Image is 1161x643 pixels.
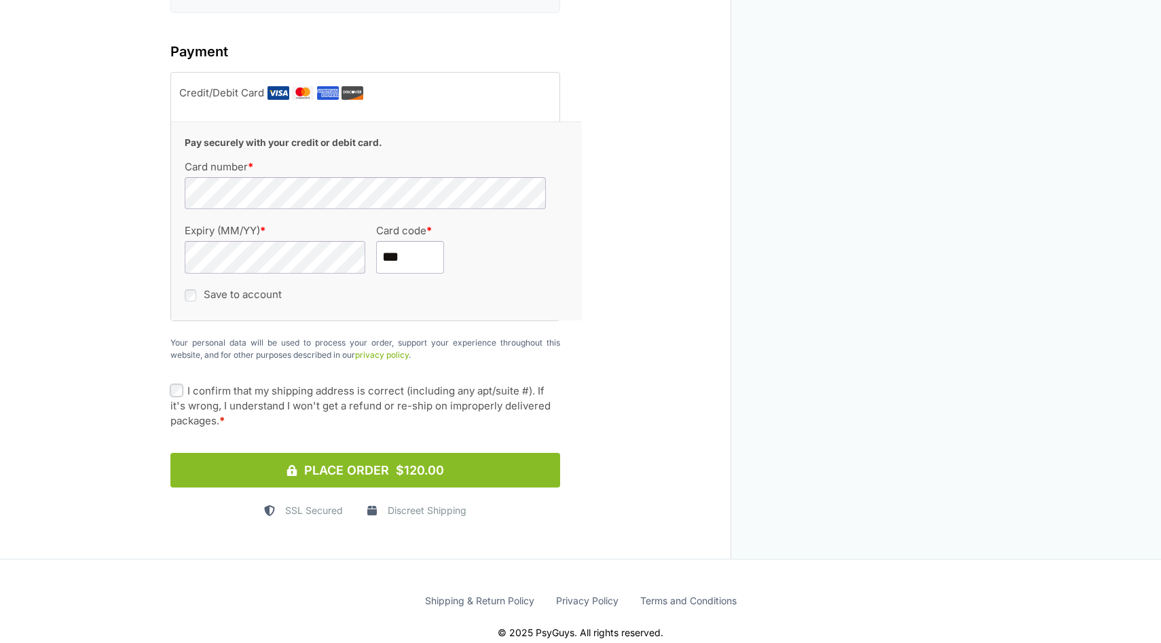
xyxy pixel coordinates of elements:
[640,593,737,608] a: Terms and Conditions​
[204,288,282,301] label: Save to account
[170,41,560,62] h3: Payment
[193,628,967,638] p: © 2025 PsyGuys. All rights reserved.​
[388,503,466,517] span: Discreet Shipping
[170,453,560,488] button: Place Order $120.00
[376,225,549,236] label: Card code
[425,593,534,608] a: Shipping & Return Policy
[185,225,357,236] label: Expiry (MM/YY)
[185,137,382,148] b: Pay securely with your credit or debit card.
[170,384,560,428] label: I confirm that my shipping address is correct (including any apt/suite #). If it's wrong, I under...
[317,86,339,100] img: Amex
[292,86,314,100] img: Mastercard
[285,503,343,517] span: SSL Secured
[179,83,534,103] label: Credit/Debit Card
[355,350,409,360] a: privacy policy
[342,86,363,100] img: Discover
[170,384,183,397] input: I confirm that my shipping address is correct (including any apt/suite #). If it's wrong, I under...
[170,337,560,361] p: Your personal data will be used to process your order, support your experience throughout this we...
[185,162,530,172] label: Card number
[556,593,619,608] a: Privacy Policy
[268,86,289,100] img: Visa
